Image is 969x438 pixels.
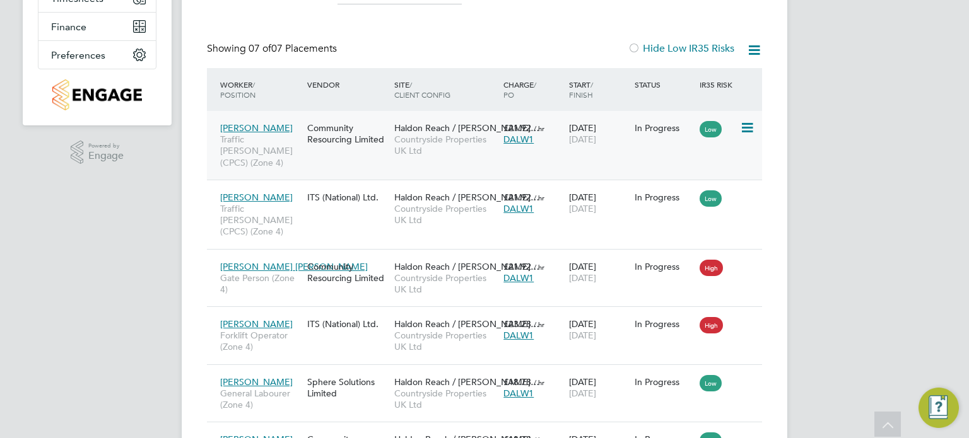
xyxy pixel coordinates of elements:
div: Charge [500,73,566,106]
div: In Progress [635,122,694,134]
a: [PERSON_NAME]General Labourer (Zone 4)Community Resourcing LimitedHaldon Reach / [PERSON_NAME]…Co... [217,427,762,437]
span: Low [700,121,722,137]
div: In Progress [635,192,694,203]
span: Countryside Properties UK Ltd [394,134,497,156]
span: High [700,260,723,276]
span: £18.78 [503,376,531,388]
div: ITS (National) Ltd. [304,312,391,336]
span: £23.28 [503,318,531,330]
span: / hr [534,193,544,202]
img: countryside-properties-logo-retina.png [52,79,141,110]
a: [PERSON_NAME]Forklift Operator (Zone 4)ITS (National) Ltd.Haldon Reach / [PERSON_NAME]…Countrysid... [217,311,762,322]
span: / Position [220,79,255,100]
div: [DATE] [566,255,631,290]
span: DALW1 [503,203,534,214]
div: [DATE] [566,185,631,221]
div: In Progress [635,376,694,388]
button: Preferences [38,41,156,69]
div: In Progress [635,261,694,272]
div: Community Resourcing Limited [304,255,391,290]
span: 07 Placements [249,42,337,55]
span: Haldon Reach / [PERSON_NAME]… [394,318,539,330]
span: / hr [534,320,544,329]
div: IR35 Risk [696,73,740,96]
span: / PO [503,79,536,100]
span: [PERSON_NAME] [220,376,293,388]
span: 07 of [249,42,271,55]
a: [PERSON_NAME]Traffic [PERSON_NAME] (CPCS) (Zone 4)ITS (National) Ltd.Haldon Reach / [PERSON_NAME]... [217,185,762,195]
span: £21.92 [503,261,531,272]
div: Vendor [304,73,391,96]
span: Haldon Reach / [PERSON_NAME]… [394,261,539,272]
span: Haldon Reach / [PERSON_NAME]… [394,122,539,134]
span: / hr [534,124,544,133]
div: Sphere Solutions Limited [304,370,391,405]
span: Traffic [PERSON_NAME] (CPCS) (Zone 4) [220,203,301,238]
div: ITS (National) Ltd. [304,185,391,209]
span: DALW1 [503,330,534,341]
div: [DATE] [566,116,631,151]
span: DALW1 [503,272,534,284]
button: Engage Resource Center [919,388,959,428]
span: [DATE] [569,330,596,341]
span: £21.92 [503,192,531,203]
span: Countryside Properties UK Ltd [394,203,497,226]
span: [PERSON_NAME] [220,192,293,203]
a: [PERSON_NAME]General Labourer (Zone 4)Sphere Solutions LimitedHaldon Reach / [PERSON_NAME]…Countr... [217,369,762,380]
a: Powered byEngage [71,141,124,164]
span: Finance [51,21,86,33]
div: [DATE] [566,370,631,405]
span: Low [700,375,722,391]
span: Low [700,190,722,207]
span: / Client Config [394,79,450,100]
div: In Progress [635,318,694,330]
a: [PERSON_NAME] [PERSON_NAME]Gate Person (Zone 4)Community Resourcing LimitedHaldon Reach / [PERSON... [217,254,762,265]
span: DALW1 [503,134,534,145]
span: [PERSON_NAME] [220,318,293,330]
span: Countryside Properties UK Ltd [394,388,497,410]
span: Preferences [51,49,105,61]
span: / hr [534,262,544,272]
div: Site [391,73,500,106]
span: Forklift Operator (Zone 4) [220,330,301,352]
span: / Finish [569,79,593,100]
span: High [700,317,723,333]
div: Showing [207,42,339,55]
span: General Labourer (Zone 4) [220,388,301,410]
div: Community Resourcing Limited [304,116,391,151]
span: Engage [88,151,124,161]
span: Traffic [PERSON_NAME] (CPCS) (Zone 4) [220,134,301,168]
span: Countryside Properties UK Ltd [394,330,497,352]
span: [DATE] [569,134,596,145]
div: Start [566,73,631,106]
span: [PERSON_NAME] [220,122,293,134]
span: DALW1 [503,388,534,399]
span: Gate Person (Zone 4) [220,272,301,295]
span: Haldon Reach / [PERSON_NAME]… [394,192,539,203]
span: / hr [534,377,544,387]
span: [DATE] [569,388,596,399]
div: Status [631,73,697,96]
a: Go to home page [38,79,156,110]
span: [DATE] [569,203,596,214]
span: Countryside Properties UK Ltd [394,272,497,295]
span: [DATE] [569,272,596,284]
a: [PERSON_NAME]Traffic [PERSON_NAME] (CPCS) (Zone 4)Community Resourcing LimitedHaldon Reach / [PER... [217,115,762,126]
span: Haldon Reach / [PERSON_NAME]… [394,376,539,388]
label: Hide Low IR35 Risks [628,42,734,55]
span: Powered by [88,141,124,151]
button: Finance [38,13,156,40]
div: Worker [217,73,304,106]
span: £21.92 [503,122,531,134]
div: [DATE] [566,312,631,347]
span: [PERSON_NAME] [PERSON_NAME] [220,261,368,272]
